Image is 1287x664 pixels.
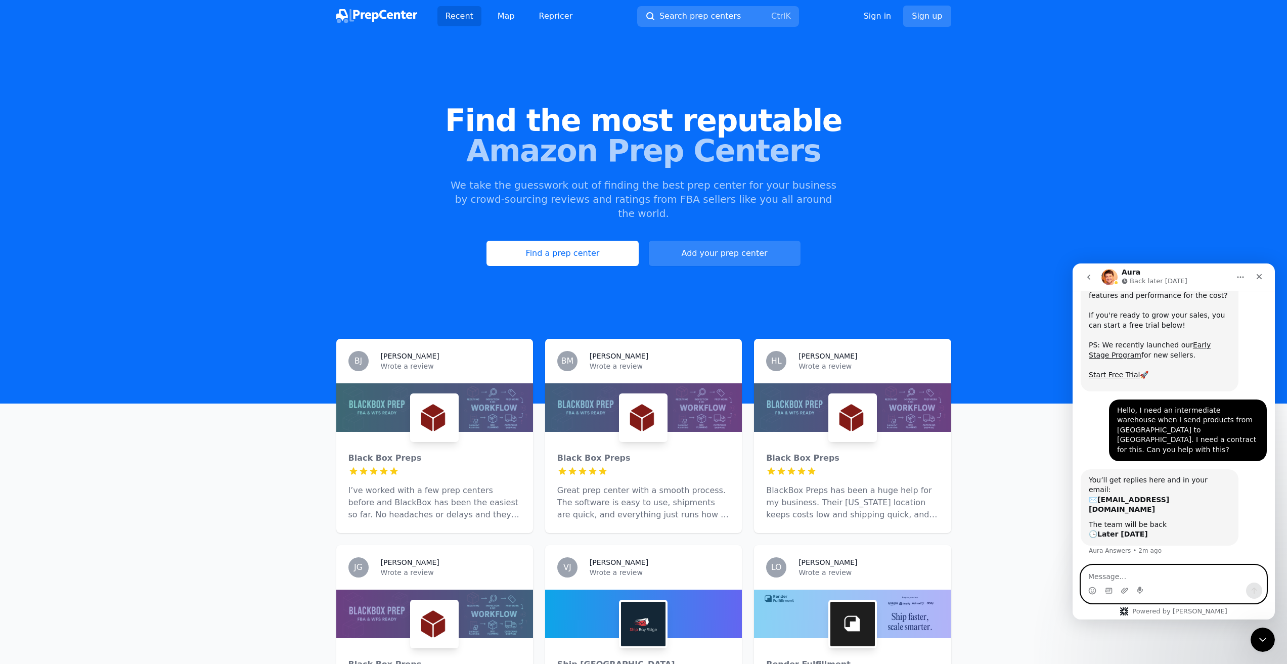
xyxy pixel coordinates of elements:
[864,10,892,22] a: Sign in
[354,357,363,365] span: BJ
[16,136,1271,166] span: Amazon Prep Centers
[649,241,801,266] a: Add your prep center
[771,357,782,365] span: HL
[590,557,648,567] h3: [PERSON_NAME]
[771,11,785,21] kbd: Ctrl
[766,452,939,464] div: Black Box Preps
[830,395,875,440] img: Black Box Preps
[336,339,533,533] a: BJ[PERSON_NAME]Wrote a reviewBlack Box PrepsBlack Box PrepsI’ve worked with a few prep centers be...
[381,557,439,567] h3: [PERSON_NAME]
[354,563,363,571] span: JG
[381,567,521,578] p: Wrote a review
[798,557,857,567] h3: [PERSON_NAME]
[490,6,523,26] a: Map
[659,10,741,22] span: Search prep centers
[336,9,417,23] img: PrepCenter
[557,452,730,464] div: Black Box Preps
[1251,628,1275,652] iframe: Intercom live chat
[590,567,730,578] p: Wrote a review
[348,452,521,464] div: Black Box Preps
[348,484,521,521] p: I’ve worked with a few prep centers before and BlackBox has been the easiest so far. No headaches...
[590,351,648,361] h3: [PERSON_NAME]
[637,6,799,27] button: Search prep centersCtrlK
[903,6,951,27] a: Sign up
[798,361,939,371] p: Wrote a review
[545,339,742,533] a: BM[PERSON_NAME]Wrote a reviewBlack Box PrepsBlack Box PrepsGreat prep center with a smooth proces...
[785,11,791,21] kbd: K
[437,6,481,26] a: Recent
[766,484,939,521] p: BlackBox Preps has been a huge help for my business. Their [US_STATE] location keeps costs low an...
[561,357,573,365] span: BM
[1073,263,1275,619] iframe: Intercom live chat
[486,241,638,266] a: Find a prep center
[531,6,581,26] a: Repricer
[381,351,439,361] h3: [PERSON_NAME]
[771,563,782,571] span: LO
[830,602,875,646] img: Render Fulfillment
[16,105,1271,136] span: Find the most reputable
[412,602,457,646] img: Black Box Preps
[621,395,665,440] img: Black Box Preps
[754,339,951,533] a: HL[PERSON_NAME]Wrote a reviewBlack Box PrepsBlack Box PrepsBlackBox Preps has been a huge help fo...
[450,178,838,220] p: We take the guesswork out of finding the best prep center for your business by crowd-sourcing rev...
[798,351,857,361] h3: [PERSON_NAME]
[412,395,457,440] img: Black Box Preps
[590,361,730,371] p: Wrote a review
[621,602,665,646] img: Ship Bay Ridge
[381,361,521,371] p: Wrote a review
[798,567,939,578] p: Wrote a review
[557,484,730,521] p: Great prep center with a smooth process. The software is easy to use, shipments are quick, and ev...
[563,563,571,571] span: VJ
